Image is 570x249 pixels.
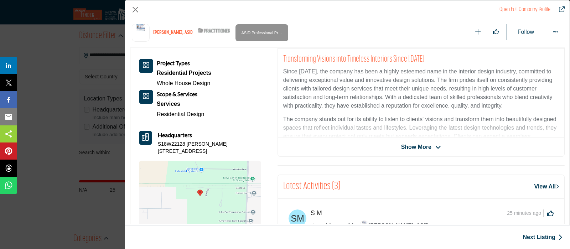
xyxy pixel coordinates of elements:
span: Show More [401,143,431,151]
img: image [360,221,369,229]
img: Location Map [139,161,261,232]
a: Residential Projects [157,68,211,78]
span: ASID Professional Practitioner [238,26,285,40]
div: Interior and exterior spaces including lighting, layouts, furnishings, accessories, artwork, land... [157,99,204,109]
b: Headquarters [158,131,192,139]
a: Whole House Design [157,80,210,86]
i: Click to Like this activity [547,210,554,217]
a: Redirect to walter-koehnlein [499,7,550,12]
a: View All [534,182,559,191]
p: Since [DATE], the company has been a highly esteemed name in the interior design industry, commit... [283,67,559,110]
span: 25 minutes ago [507,209,544,217]
h2: Transforming Visions into Timeless Interiors Since [DATE] [283,54,559,65]
button: More Options [549,25,563,39]
img: walter-koehnlein logo [132,24,150,42]
span: viewed the email for [311,222,358,228]
h5: S M [311,209,326,217]
button: Like [489,25,503,39]
a: Residential Design [157,111,204,117]
a: Services [157,99,204,109]
button: Category Icon [139,59,153,73]
span: [PERSON_NAME], ASID [360,222,429,228]
img: ASID Qualified Practitioners [198,26,230,35]
p: The company stands out for its ability to listen to clients' visions and transform them into beau... [283,115,559,158]
a: image[PERSON_NAME], ASID [360,221,429,230]
button: Headquarter icon [139,131,152,145]
a: Project Types [157,60,190,66]
h2: Latest Activities (3) [283,180,340,193]
button: Category Icon [139,90,153,104]
a: Redirect to walter-koehnlein [554,5,565,14]
a: Scope & Services [157,91,197,97]
p: S18W22128 [PERSON_NAME][STREET_ADDRESS] [158,141,261,155]
button: Close [130,4,141,15]
div: Types of projects range from simple residential renovations to highly complex commercial initiati... [157,68,211,78]
h1: [PERSON_NAME], ASID [153,30,193,36]
button: Follow [507,24,545,40]
img: avtar-image [289,209,306,227]
a: Next Listing [523,233,563,242]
